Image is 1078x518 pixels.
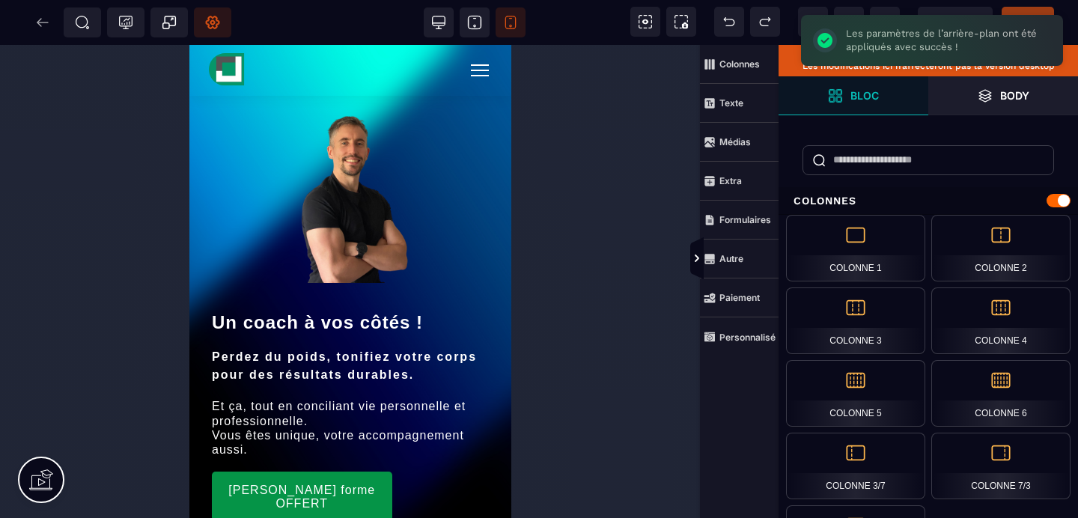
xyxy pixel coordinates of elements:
[666,7,696,37] span: Capture d'écran
[719,332,776,343] strong: Personnalisé
[150,7,188,37] span: Créer une alerte modale
[496,7,526,37] span: Voir mobile
[118,15,133,30] span: Tracking
[700,162,779,201] span: Extra
[714,7,744,37] span: Défaire
[870,7,900,37] span: Enregistrer
[719,97,743,109] strong: Texte
[19,7,56,44] img: deb938928f5e33317c41bd396624582d.svg
[700,240,779,278] span: Autre
[786,287,925,354] div: Colonne 3
[700,201,779,240] span: Formulaires
[700,45,779,84] span: Colonnes
[700,317,779,356] span: Personnalisé
[700,84,779,123] span: Texte
[750,7,780,37] span: Rétablir
[918,7,993,37] span: Aperçu
[931,360,1071,427] div: Colonne 6
[786,50,1071,61] p: Vous êtes en version mobile.
[107,7,144,37] span: Code de suivi
[786,61,1071,71] p: Les modifications ici n’affecteront pas la version desktop
[1000,90,1029,101] strong: Body
[22,296,299,347] h2: Perdez du poids, tonifiez votre corps pour des résultats durables.
[719,175,742,186] strong: Extra
[779,237,794,281] span: Afficher les vues
[786,360,925,427] div: Colonne 5
[630,7,660,37] span: Voir les composants
[931,215,1071,281] div: Colonne 2
[931,287,1071,354] div: Colonne 4
[700,123,779,162] span: Médias
[931,433,1071,499] div: Colonne 7/3
[75,15,90,30] span: SEO
[22,260,299,296] h1: Un coach à vos côtés !
[719,253,743,264] strong: Autre
[194,7,231,37] span: Favicon
[162,15,177,30] span: Popup
[22,347,299,419] text: Et ça, tout en conciliant vie personnelle et professionnelle. Vous êtes unique, votre accompagnem...
[719,292,760,303] strong: Paiement
[700,278,779,317] span: Paiement
[834,7,864,37] span: Nettoyage
[460,7,490,37] span: Voir tablette
[719,58,760,70] strong: Colonnes
[798,7,828,37] span: Importer
[22,427,203,476] button: [PERSON_NAME] forme OFFERT
[1002,7,1054,37] span: Enregistrer le contenu
[719,136,751,147] strong: Médias
[779,187,1078,215] div: Colonnes
[786,433,925,499] div: Colonne 3/7
[779,76,928,115] span: Ouvrir les blocs
[719,214,771,225] strong: Formulaires
[205,15,220,30] span: Réglages Body
[786,215,925,281] div: Colonne 1
[49,66,273,242] img: 305c43959cd627ddbe6b199c9ceeeb31_Profil_pic_(800_x_600_px).png
[64,7,101,37] span: Métadata SEO
[424,7,454,37] span: Voir bureau
[850,90,879,101] strong: Bloc
[928,76,1078,115] span: Ouvrir les calques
